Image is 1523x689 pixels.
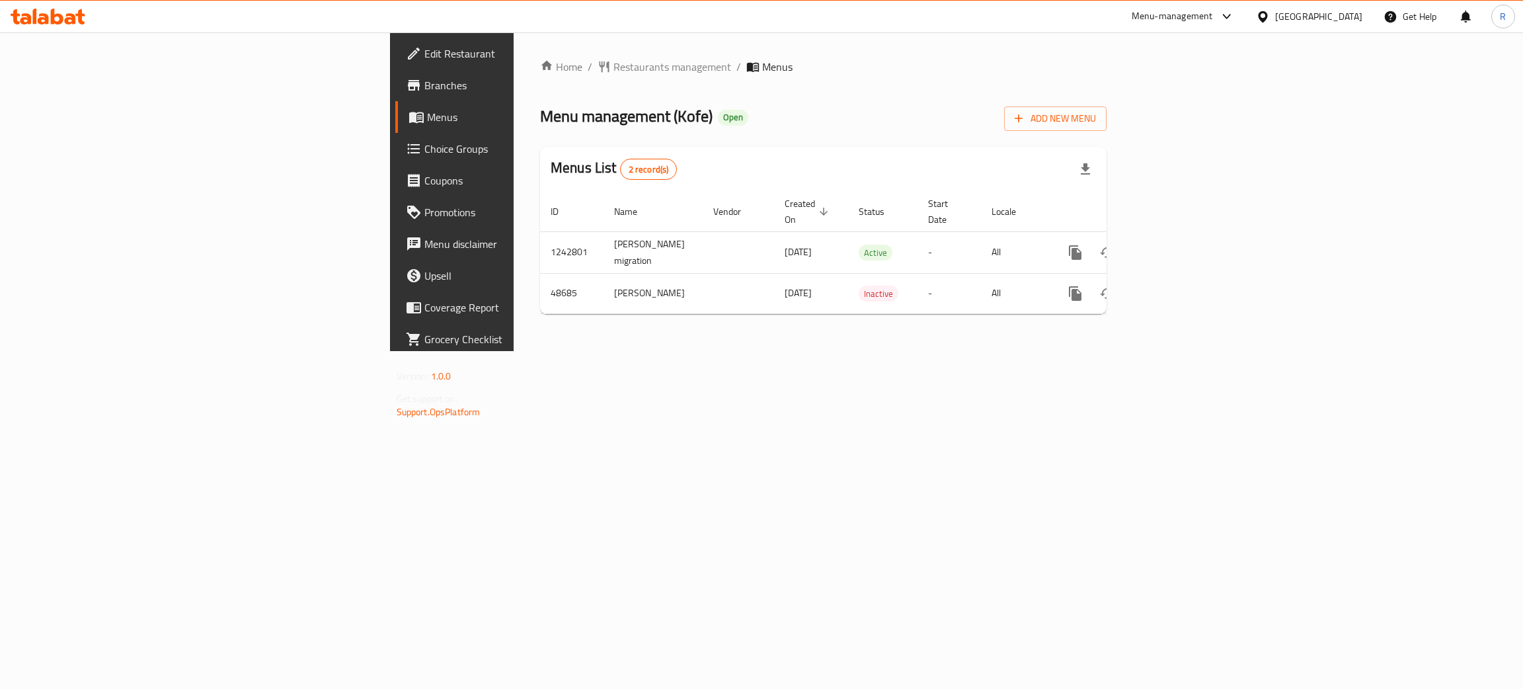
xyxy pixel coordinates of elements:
span: Menus [427,109,634,125]
span: Open [718,112,748,123]
li: / [736,59,741,75]
span: Edit Restaurant [424,46,634,61]
span: [DATE] [785,243,812,261]
a: Coupons [395,165,644,196]
div: Total records count [620,159,678,180]
a: Branches [395,69,644,101]
span: Coverage Report [424,300,634,315]
div: [GEOGRAPHIC_DATA] [1275,9,1362,24]
span: Choice Groups [424,141,634,157]
a: Edit Restaurant [395,38,644,69]
table: enhanced table [540,192,1197,314]
div: Menu-management [1132,9,1213,24]
td: - [918,231,981,273]
span: Name [614,204,654,220]
button: Change Status [1091,278,1123,309]
td: [PERSON_NAME] migration [604,231,703,273]
a: Upsell [395,260,644,292]
a: Menus [395,101,644,133]
span: Locale [992,204,1033,220]
span: Menus [762,59,793,75]
span: Start Date [928,196,965,227]
a: Choice Groups [395,133,644,165]
button: more [1060,237,1091,268]
a: Restaurants management [598,59,731,75]
a: Menu disclaimer [395,228,644,260]
span: Vendor [713,204,758,220]
a: Promotions [395,196,644,228]
span: Get support on: [397,390,457,407]
span: Grocery Checklist [424,331,634,347]
span: Active [859,245,892,261]
span: Upsell [424,268,634,284]
h2: Menus List [551,158,677,180]
span: ID [551,204,576,220]
span: 1.0.0 [431,368,451,385]
span: Status [859,204,902,220]
button: Change Status [1091,237,1123,268]
span: Created On [785,196,832,227]
span: Inactive [859,286,898,302]
span: Version: [397,368,429,385]
td: - [918,273,981,313]
th: Actions [1049,192,1197,232]
a: Support.OpsPlatform [397,403,481,421]
a: Coverage Report [395,292,644,323]
span: Add New Menu [1015,110,1096,127]
td: All [981,231,1049,273]
td: All [981,273,1049,313]
span: R [1500,9,1506,24]
span: Coupons [424,173,634,188]
span: [DATE] [785,284,812,302]
span: Restaurants management [613,59,731,75]
div: Export file [1070,153,1101,185]
a: Grocery Checklist [395,323,644,355]
nav: breadcrumb [540,59,1107,75]
td: [PERSON_NAME] [604,273,703,313]
span: Branches [424,77,634,93]
span: Menu disclaimer [424,236,634,252]
div: Open [718,110,748,126]
span: Promotions [424,204,634,220]
button: more [1060,278,1091,309]
span: 2 record(s) [621,163,677,176]
button: Add New Menu [1004,106,1107,131]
